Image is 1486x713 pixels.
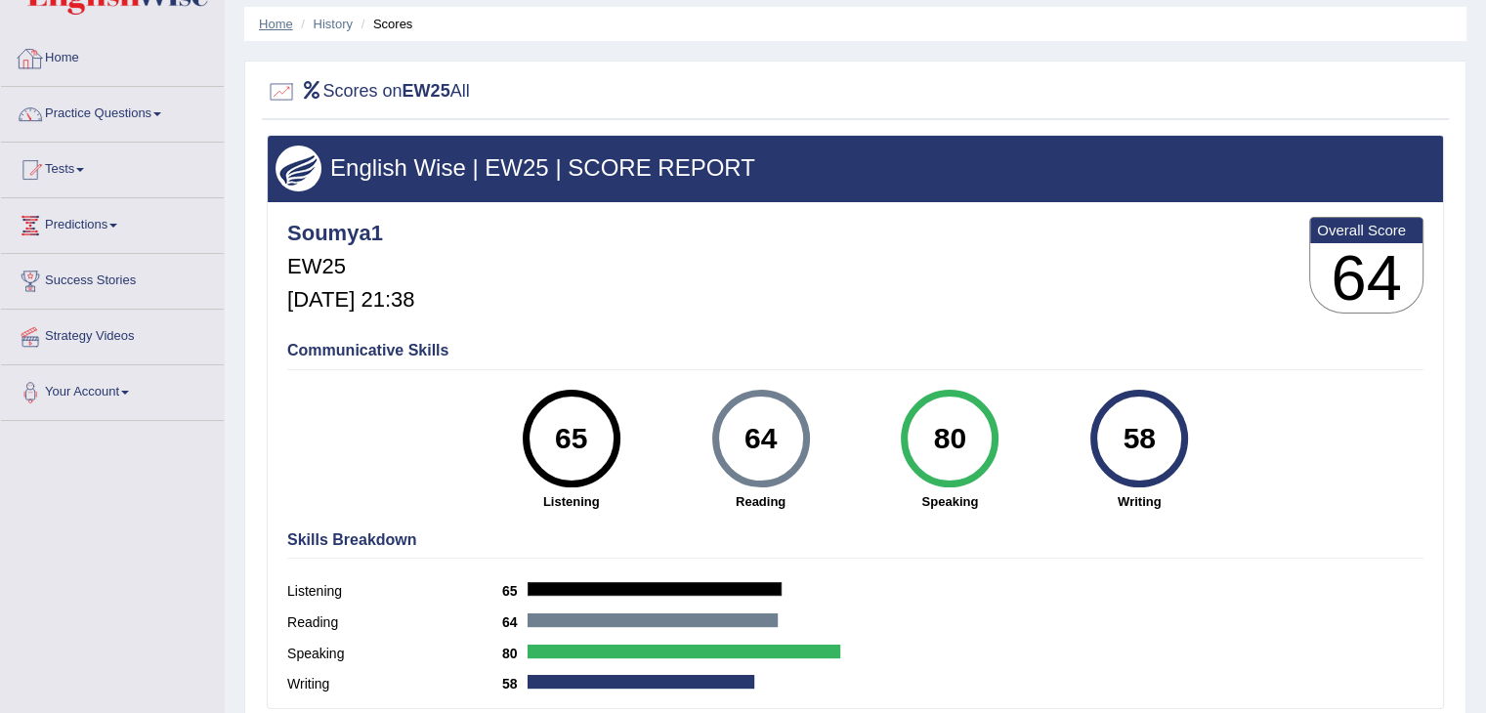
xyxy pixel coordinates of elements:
h3: 64 [1310,243,1422,314]
div: 58 [1104,398,1175,480]
h5: EW25 [287,255,414,278]
b: 65 [502,583,528,599]
h5: [DATE] 21:38 [287,288,414,312]
strong: Speaking [865,492,1035,511]
b: Overall Score [1317,222,1416,238]
div: 64 [725,398,796,480]
a: Success Stories [1,254,224,303]
a: Predictions [1,198,224,247]
img: wings.png [276,146,321,191]
label: Listening [287,581,502,602]
strong: Reading [676,492,846,511]
div: 80 [914,398,986,480]
h3: English Wise | EW25 | SCORE REPORT [276,155,1435,181]
strong: Writing [1054,492,1224,511]
b: EW25 [403,81,450,101]
label: Reading [287,612,502,633]
div: 65 [535,398,607,480]
h2: Scores on All [267,77,470,106]
a: Your Account [1,365,224,414]
h4: Soumya1 [287,222,414,245]
a: Tests [1,143,224,191]
li: Scores [357,15,413,33]
b: 64 [502,614,528,630]
a: Home [1,31,224,80]
a: Practice Questions [1,87,224,136]
h4: Communicative Skills [287,342,1423,359]
a: Home [259,17,293,31]
a: History [314,17,353,31]
label: Speaking [287,644,502,664]
b: 58 [502,676,528,692]
strong: Listening [487,492,657,511]
b: 80 [502,646,528,661]
h4: Skills Breakdown [287,531,1423,549]
label: Writing [287,674,502,694]
a: Strategy Videos [1,310,224,358]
